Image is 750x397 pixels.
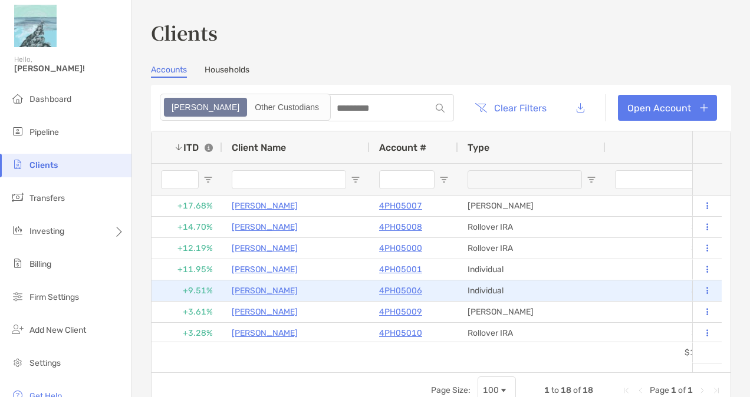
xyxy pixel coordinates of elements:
[712,386,721,395] div: Last Page
[615,170,729,189] input: Balance Filter Input
[379,262,422,277] a: 4PH05001
[379,305,422,319] a: 4PH05009
[152,217,222,237] div: +14.70%
[11,223,25,237] img: investing icon
[152,323,222,343] div: +3.28%
[436,104,445,113] img: input icon
[458,238,606,259] div: Rollover IRA
[551,385,559,395] span: to
[232,262,298,277] a: [PERSON_NAME]
[11,355,25,369] img: settings icon
[561,385,571,395] span: 18
[431,385,471,395] div: Page Size:
[29,94,71,104] span: Dashboard
[636,386,645,395] div: Previous Page
[621,386,631,395] div: First Page
[483,385,499,395] div: 100
[29,127,59,137] span: Pipeline
[203,175,213,184] button: Open Filter Menu
[232,220,298,234] a: [PERSON_NAME]
[165,99,246,115] div: Zoe
[650,385,669,395] span: Page
[152,238,222,259] div: +12.19%
[351,175,360,184] button: Open Filter Menu
[458,302,606,322] div: [PERSON_NAME]
[232,142,286,153] span: Client Name
[14,64,124,74] span: [PERSON_NAME]!
[11,91,25,105] img: dashboard icon
[29,226,64,236] span: Investing
[618,95,717,121] a: Open Account
[152,259,222,280] div: +11.95%
[152,280,222,301] div: +9.51%
[439,175,449,184] button: Open Filter Menu
[458,196,606,216] div: [PERSON_NAME]
[152,302,222,322] div: +3.61%
[573,385,581,395] span: of
[379,283,422,298] a: 4PH05006
[29,292,79,302] span: Firm Settings
[379,170,435,189] input: Account # Filter Input
[458,217,606,237] div: Rollover IRA
[458,280,606,301] div: Individual
[468,142,489,153] span: Type
[151,19,731,46] h3: Clients
[248,99,325,115] div: Other Custodians
[671,385,676,395] span: 1
[587,175,596,184] button: Open Filter Menu
[29,358,61,368] span: Settings
[14,5,57,47] img: Zoe Logo
[379,198,422,213] a: 4PH05007
[544,385,550,395] span: 1
[458,323,606,343] div: Rollover IRA
[687,385,693,395] span: 1
[29,325,86,335] span: Add New Client
[11,256,25,270] img: billing icon
[583,385,593,395] span: 18
[11,289,25,303] img: firm-settings icon
[29,193,65,203] span: Transfers
[232,170,346,189] input: Client Name Filter Input
[379,220,422,234] a: 4PH05008
[379,241,422,256] a: 4PH05000
[232,326,298,340] a: [PERSON_NAME]
[11,190,25,204] img: transfers icon
[232,241,298,256] a: [PERSON_NAME]
[379,326,422,340] a: 4PH05010
[152,196,222,216] div: +17.68%
[678,385,686,395] span: of
[29,259,51,269] span: Billing
[205,65,249,78] a: Households
[160,94,331,121] div: segmented control
[379,142,426,153] span: Account #
[232,198,298,213] a: [PERSON_NAME]
[183,142,213,153] div: ITD
[11,124,25,138] img: pipeline icon
[161,170,199,189] input: ITD Filter Input
[29,160,58,170] span: Clients
[698,386,707,395] div: Next Page
[11,157,25,171] img: clients icon
[232,305,298,319] a: [PERSON_NAME]
[458,259,606,280] div: Individual
[466,95,555,121] button: Clear Filters
[151,65,187,78] a: Accounts
[11,322,25,336] img: add_new_client icon
[232,283,298,298] a: [PERSON_NAME]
